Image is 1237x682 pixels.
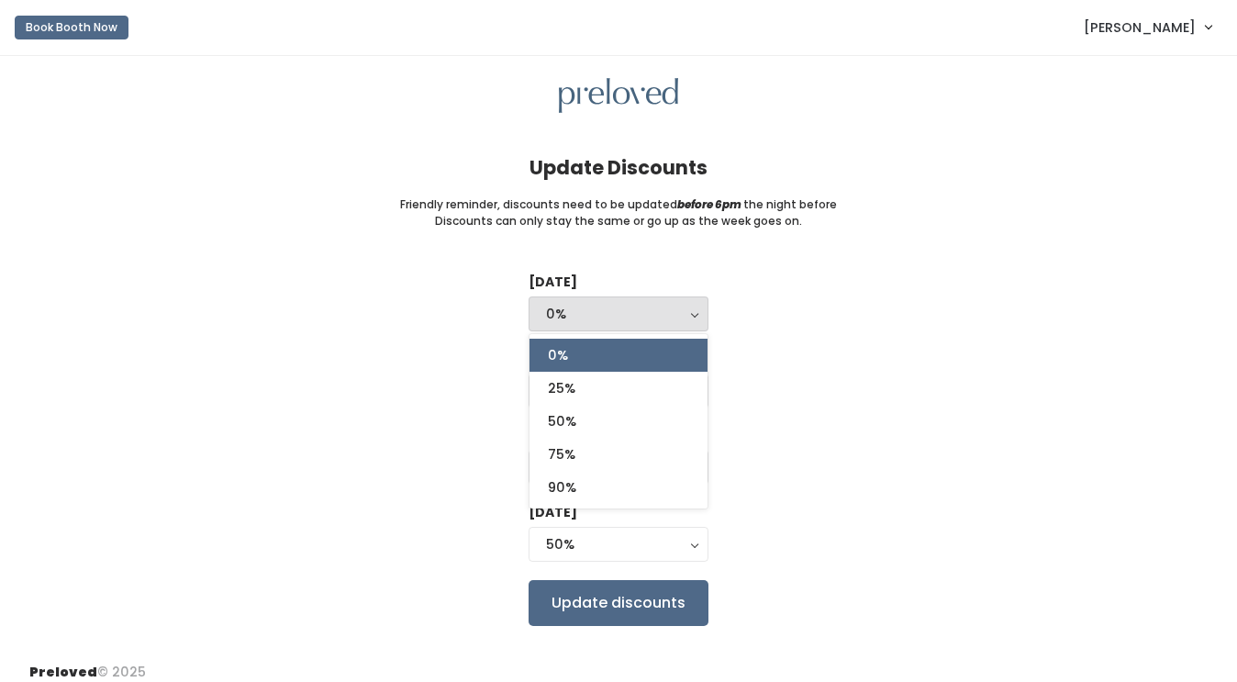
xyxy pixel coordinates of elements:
[529,527,708,562] button: 50%
[546,304,691,324] div: 0%
[529,157,708,178] h4: Update Discounts
[15,7,128,48] a: Book Booth Now
[29,648,146,682] div: © 2025
[29,663,97,681] span: Preloved
[548,345,568,365] span: 0%
[1084,17,1196,38] span: [PERSON_NAME]
[548,411,576,431] span: 50%
[529,580,708,626] input: Update discounts
[548,378,575,398] span: 25%
[15,16,128,39] button: Book Booth Now
[677,196,741,212] i: before 6pm
[529,273,577,292] label: [DATE]
[529,503,577,522] label: [DATE]
[1065,7,1230,47] a: [PERSON_NAME]
[559,78,678,114] img: preloved logo
[548,444,575,464] span: 75%
[400,196,837,213] small: Friendly reminder, discounts need to be updated the night before
[435,213,802,229] small: Discounts can only stay the same or go up as the week goes on.
[548,477,576,498] span: 90%
[529,296,708,331] button: 0%
[546,534,691,554] div: 50%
